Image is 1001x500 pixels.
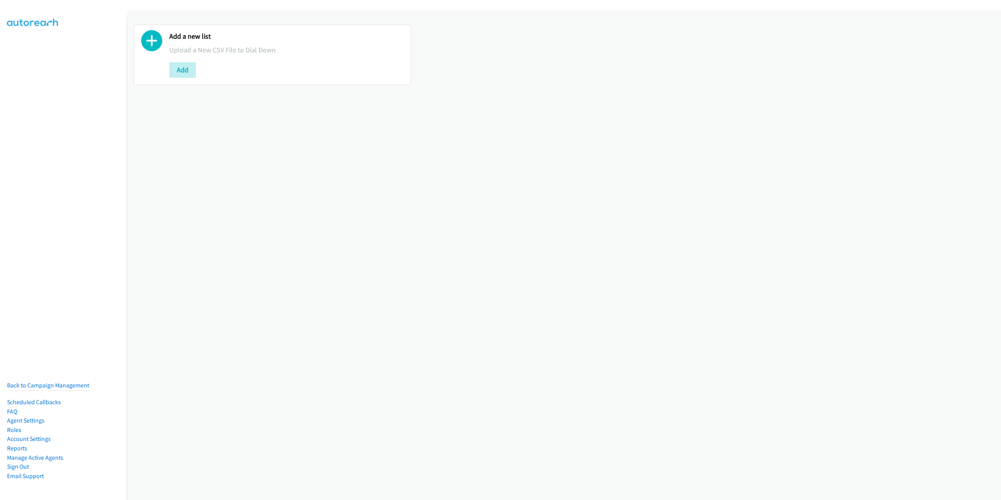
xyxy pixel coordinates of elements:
[7,426,22,434] a: Roles
[169,45,404,55] p: Upload a New CSV File to Dial Down
[7,444,27,452] a: Reports
[7,382,89,389] a: Back to Campaign Management
[7,463,29,470] a: Sign Out
[7,472,44,480] a: Email Support
[7,417,45,424] a: Agent Settings
[7,435,51,443] a: Account Settings
[7,398,61,406] a: Scheduled Callbacks
[7,408,17,415] a: FAQ
[7,454,63,461] a: Manage Active Agents
[169,62,196,78] button: Add
[169,32,404,41] h2: Add a new list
